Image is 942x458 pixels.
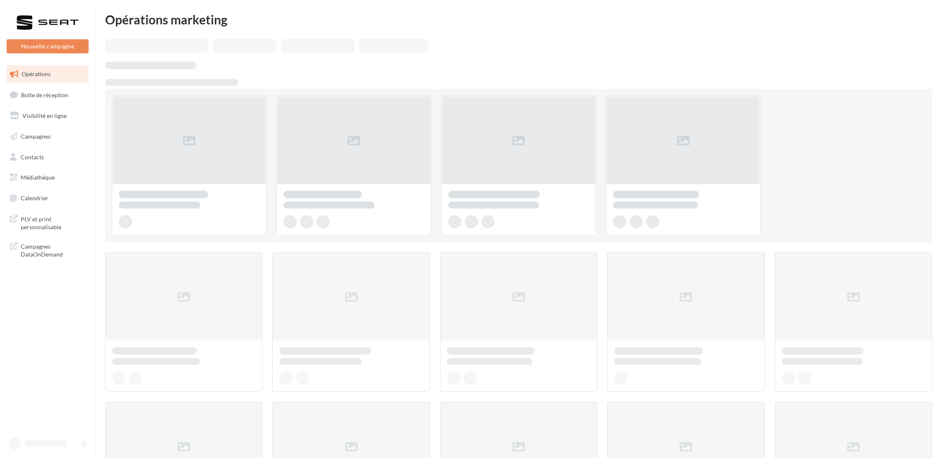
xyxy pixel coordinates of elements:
[22,112,67,119] span: Visibilité en ligne
[7,39,89,53] button: Nouvelle campagne
[21,153,44,160] span: Contacts
[5,210,90,235] a: PLV et print personnalisable
[5,65,90,83] a: Opérations
[5,237,90,262] a: Campagnes DataOnDemand
[21,194,48,201] span: Calendrier
[105,13,932,26] div: Opérations marketing
[21,213,85,231] span: PLV et print personnalisable
[5,149,90,166] a: Contacts
[21,91,68,98] span: Boîte de réception
[5,169,90,186] a: Médiathèque
[21,174,55,181] span: Médiathèque
[22,70,50,77] span: Opérations
[21,133,50,140] span: Campagnes
[21,241,85,259] span: Campagnes DataOnDemand
[5,189,90,207] a: Calendrier
[5,128,90,145] a: Campagnes
[5,107,90,125] a: Visibilité en ligne
[5,86,90,104] a: Boîte de réception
